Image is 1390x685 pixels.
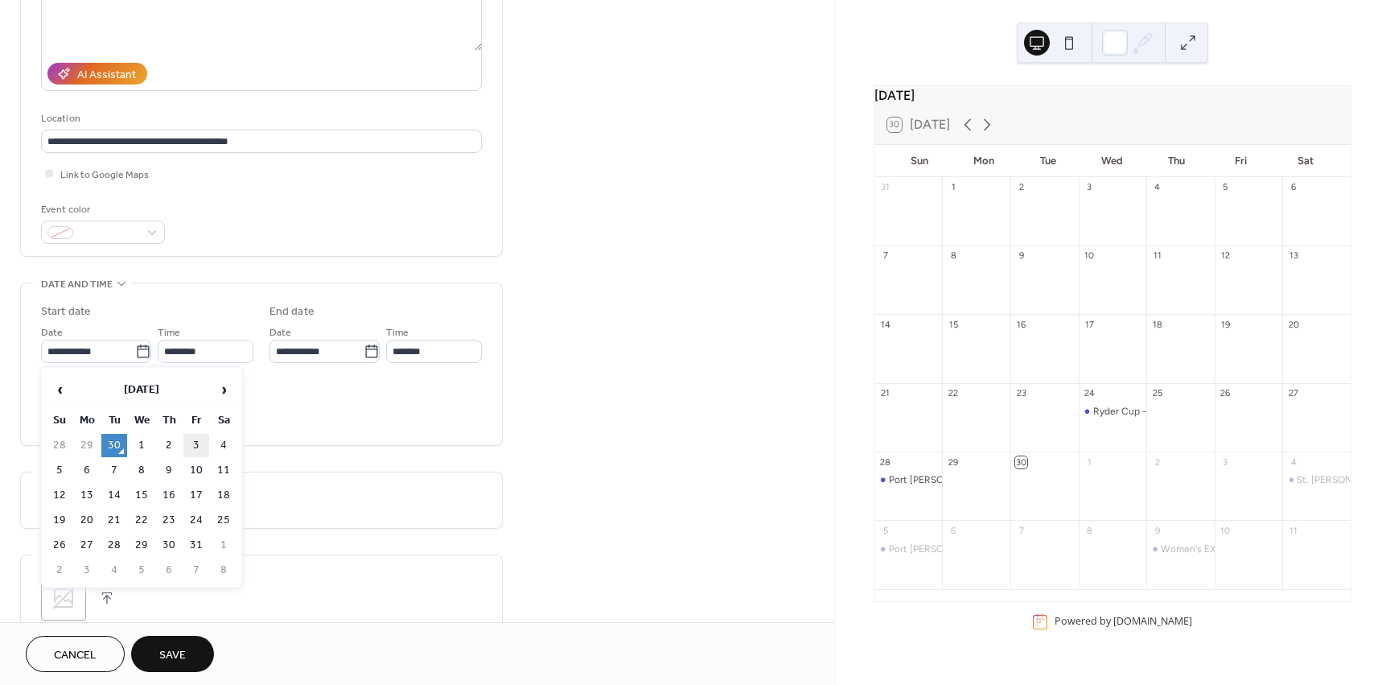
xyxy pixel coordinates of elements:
div: Sun [887,145,952,177]
div: 24 [1084,388,1096,400]
div: 4 [1151,182,1163,194]
td: 5 [47,459,72,482]
td: 29 [74,434,100,457]
th: [DATE] [74,373,209,407]
div: 1 [947,182,959,194]
div: Port Jefferson Farmer's Market [874,473,943,487]
td: 20 [74,509,100,532]
div: 20 [1287,319,1299,331]
div: 23 [1015,388,1027,400]
div: 26 [1219,388,1232,400]
div: 27 [1287,388,1299,400]
a: [DOMAIN_NAME] [1113,615,1192,629]
td: 16 [156,484,182,507]
div: St. Thomas of Canterbury's Fall Market [1282,473,1351,487]
td: 6 [74,459,100,482]
th: Th [156,409,182,432]
span: › [212,373,236,406]
div: Mon [952,145,1016,177]
td: 2 [156,434,182,457]
span: Date [41,324,63,341]
div: End date [269,303,315,320]
span: Save [159,647,186,664]
div: 9 [1015,250,1027,262]
td: 5 [129,559,154,582]
div: 12 [1219,250,1232,262]
td: 19 [47,509,72,532]
div: 6 [1287,182,1299,194]
td: 15 [129,484,154,507]
div: Start date [41,303,91,320]
div: 31 [879,182,891,194]
div: Fri [1209,145,1273,177]
div: 25 [1151,388,1163,400]
td: 4 [101,559,127,582]
td: 2 [47,559,72,582]
div: 6 [947,525,959,537]
div: 2 [1015,182,1027,194]
div: 29 [947,456,959,468]
button: Save [131,636,214,672]
td: 4 [211,434,236,457]
td: 12 [47,484,72,507]
div: 7 [1015,525,1027,537]
div: Thu [1145,145,1209,177]
div: 3 [1219,456,1232,468]
div: 3 [1084,182,1096,194]
td: 24 [183,509,209,532]
span: Date [269,324,291,341]
div: 15 [947,319,959,331]
td: 1 [129,434,154,457]
div: 17 [1084,319,1096,331]
div: 5 [879,525,891,537]
div: Sat [1273,145,1338,177]
div: 30 [1015,456,1027,468]
th: Su [47,409,72,432]
td: 9 [156,459,182,482]
td: 28 [47,434,72,457]
div: Ryder Cup - Bethpage Black Golf Course [1079,405,1147,419]
td: 11 [211,459,236,482]
td: 29 [129,534,154,557]
span: Time [386,324,409,341]
td: 31 [183,534,209,557]
div: Tue [1016,145,1080,177]
button: Cancel [26,636,125,672]
div: Women's EXPO [1161,543,1228,556]
button: AI Assistant [47,63,147,85]
div: Location [41,110,479,127]
td: 10 [183,459,209,482]
th: Sa [211,409,236,432]
th: Mo [74,409,100,432]
td: 18 [211,484,236,507]
div: 10 [1084,250,1096,262]
span: Link to Google Maps [60,167,149,184]
td: 3 [183,434,209,457]
div: 11 [1287,525,1299,537]
div: Powered by [1055,615,1192,629]
td: 3 [74,559,100,582]
span: Date and time [41,276,113,293]
div: 7 [879,250,891,262]
div: Wed [1080,145,1145,177]
td: 30 [156,534,182,557]
div: 8 [947,250,959,262]
div: AI Assistant [77,67,136,84]
td: 8 [211,559,236,582]
div: 16 [1015,319,1027,331]
th: Fr [183,409,209,432]
th: We [129,409,154,432]
div: 2 [1151,456,1163,468]
td: 30 [101,434,127,457]
div: Ryder Cup - Bethpage Black Golf Course [1093,405,1272,419]
div: Port [PERSON_NAME] Market [889,543,1018,556]
span: Cancel [54,647,97,664]
span: ‹ [47,373,72,406]
div: 10 [1219,525,1232,537]
div: 1 [1084,456,1096,468]
div: 5 [1219,182,1232,194]
div: 9 [1151,525,1163,537]
div: 11 [1151,250,1163,262]
td: 26 [47,534,72,557]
